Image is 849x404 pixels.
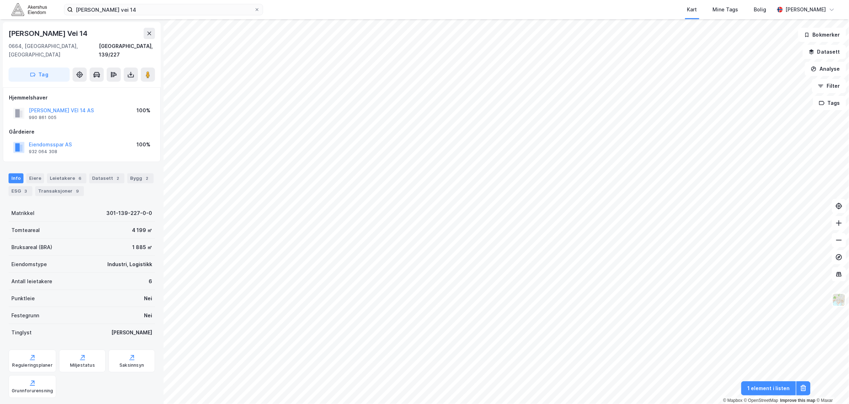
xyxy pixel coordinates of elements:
div: Nei [144,294,152,303]
div: 6 [149,277,152,286]
div: Kart [687,5,697,14]
div: 3 [22,188,30,195]
div: 2 [144,175,151,182]
div: Bruksareal (BRA) [11,243,52,252]
button: Datasett [803,45,846,59]
div: Datasett [89,173,124,183]
div: Eiere [26,173,44,183]
div: [GEOGRAPHIC_DATA], 139/227 [99,42,155,59]
div: Bygg [127,173,154,183]
a: Mapbox [723,398,743,403]
a: Improve this map [780,398,816,403]
button: Filter [812,79,846,93]
div: 932 064 308 [29,149,57,155]
div: Transaksjoner [35,186,84,196]
div: Punktleie [11,294,35,303]
a: OpenStreetMap [744,398,779,403]
div: Industri, Logistikk [107,260,152,269]
div: Grunnforurensning [12,388,53,394]
div: Gårdeiere [9,128,155,136]
iframe: Chat Widget [813,370,849,404]
div: Leietakere [47,173,86,183]
div: Festegrunn [11,311,39,320]
div: Tinglyst [11,328,32,337]
div: 6 [76,175,84,182]
button: 1 element i listen [741,381,796,395]
div: 100% [137,106,150,115]
div: Reguleringsplaner [12,362,53,368]
div: Mine Tags [713,5,738,14]
div: [PERSON_NAME] [786,5,826,14]
div: Bolig [754,5,767,14]
button: Analyse [805,62,846,76]
button: Tag [9,68,70,82]
div: Hjemmelshaver [9,93,155,102]
button: Bokmerker [798,28,846,42]
div: 0664, [GEOGRAPHIC_DATA], [GEOGRAPHIC_DATA] [9,42,99,59]
div: Eiendomstype [11,260,47,269]
div: Nei [144,311,152,320]
img: Z [832,293,846,307]
div: [PERSON_NAME] Vei 14 [9,28,89,39]
div: 990 861 005 [29,115,57,120]
div: Miljøstatus [70,362,95,368]
input: Søk på adresse, matrikkel, gårdeiere, leietakere eller personer [73,4,254,15]
img: akershus-eiendom-logo.9091f326c980b4bce74ccdd9f866810c.svg [11,3,47,16]
div: 9 [74,188,81,195]
div: 2 [114,175,122,182]
div: Info [9,173,23,183]
div: 301-139-227-0-0 [106,209,152,217]
div: ESG [9,186,32,196]
div: Antall leietakere [11,277,52,286]
button: Tags [813,96,846,110]
div: [PERSON_NAME] [111,328,152,337]
div: 100% [137,140,150,149]
div: Matrikkel [11,209,34,217]
div: Saksinnsyn [119,362,144,368]
div: Kontrollprogram for chat [813,370,849,404]
div: 1 885 ㎡ [132,243,152,252]
div: Tomteareal [11,226,40,235]
div: 4 199 ㎡ [132,226,152,235]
